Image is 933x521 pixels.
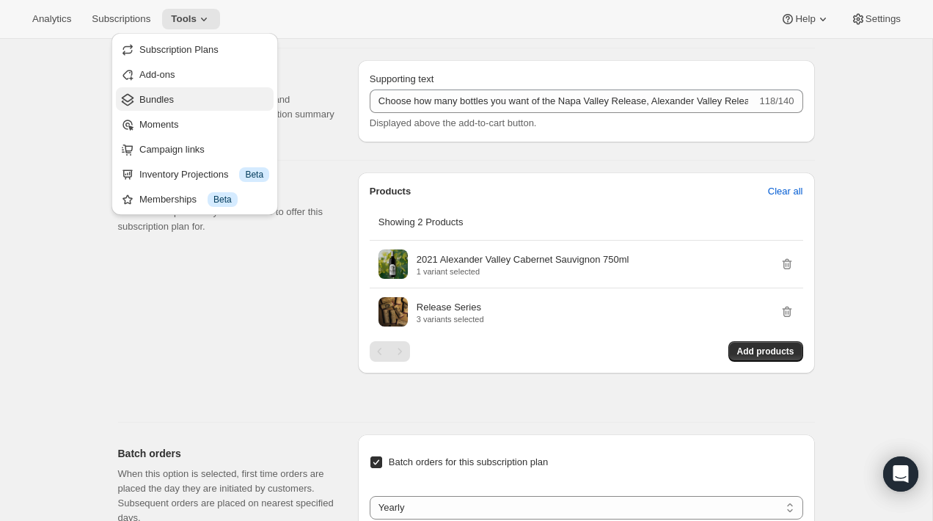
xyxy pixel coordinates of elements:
span: Tools [171,13,197,25]
img: Release Series [378,297,408,327]
input: No obligation, modify or cancel your subscription anytime. [370,90,757,113]
span: Clear all [768,184,803,199]
p: 3 variants selected [417,315,484,324]
h2: Batch orders [118,446,334,461]
span: Beta [245,169,263,181]
button: Help [772,9,838,29]
span: Supporting text [370,73,433,84]
button: Analytics [23,9,80,29]
button: Inventory Projections [116,162,274,186]
button: Memberships [116,187,274,211]
div: Memberships [139,192,269,207]
span: Moments [139,119,178,130]
span: Bundles [139,94,174,105]
span: Add-ons [139,69,175,80]
button: Moments [116,112,274,136]
p: Display important subscription terms and selections to customers. The subscription summary confir... [118,92,334,136]
span: Subscriptions [92,13,150,25]
p: 2021 Alexander Valley Cabernet Sauvignon 750ml [417,252,629,267]
span: Showing 2 Products [378,216,464,227]
span: Help [795,13,815,25]
button: Bundles [116,87,274,111]
nav: Pagination [370,341,410,362]
span: Campaign links [139,144,205,155]
span: Subscription Plans [139,44,219,55]
p: 1 variant selected [417,267,629,276]
button: Settings [842,9,910,29]
span: Batch orders for this subscription plan [389,456,549,467]
button: Add products [728,341,803,362]
span: Settings [866,13,901,25]
button: Clear all [759,180,812,203]
button: Subscription Plans [116,37,274,61]
span: Analytics [32,13,71,25]
div: Inventory Projections [139,167,269,182]
button: Campaign links [116,137,274,161]
div: Open Intercom Messenger [883,456,918,492]
p: Products [370,184,411,199]
button: Subscriptions [83,9,159,29]
span: Add products [737,346,794,357]
button: Tools [162,9,220,29]
img: 2021 Alexander Valley Cabernet Sauvignon 750ml [378,249,408,279]
span: Displayed above the add-to-cart button. [370,117,537,128]
span: Beta [213,194,232,205]
button: Add-ons [116,62,274,86]
p: Release Series [417,300,481,315]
